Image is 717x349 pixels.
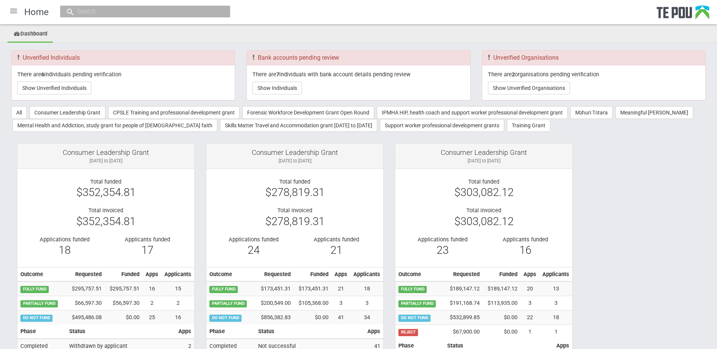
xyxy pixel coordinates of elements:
[300,236,372,243] div: Applicants funded
[483,325,520,339] td: $0.00
[105,281,142,296] td: $295,757.51
[23,189,189,196] div: $352,354.81
[75,8,208,15] input: Search
[401,178,567,185] div: Total funded
[401,149,567,156] div: Consumer Leadership Grant
[331,281,350,296] td: 21
[350,310,383,324] td: 34
[489,236,561,243] div: Applicants funded
[520,267,539,281] th: Apps
[17,71,229,78] p: There are individuals pending verification
[252,71,464,78] p: There are individuals with bank account details pending review
[294,296,331,310] td: $105,368.00
[254,281,294,296] td: $173,451.31
[161,310,194,324] td: 16
[407,236,478,243] div: Applications funded
[520,325,539,339] td: 1
[17,54,229,61] h3: Unverified Individuals
[350,281,383,296] td: 18
[350,267,383,281] th: Applicants
[483,310,520,325] td: $0.00
[520,281,539,296] td: 20
[161,267,194,281] th: Applicants
[401,207,567,214] div: Total invoiced
[66,324,175,339] th: Status
[212,149,378,156] div: Consumer Leadership Grant
[12,119,217,132] button: Mental Health and Addiction, study grant for people of [DEMOGRAPHIC_DATA] faith
[364,324,383,339] th: Apps
[539,325,572,339] td: 1
[29,236,100,243] div: Applications funded
[615,106,693,119] button: Meaningful [PERSON_NAME]
[206,267,254,281] th: Outcome
[488,54,700,61] h3: Unverified Organisations
[489,247,561,253] div: 16
[8,26,53,43] a: Dashboard
[401,158,567,164] div: [DATE] to [DATE]
[161,296,194,310] td: 2
[23,178,189,185] div: Total funded
[142,281,161,296] td: 16
[20,315,53,321] span: DO NOT FUND
[443,325,483,339] td: $67,900.00
[175,324,194,339] th: Apps
[483,267,520,281] th: Funded
[252,54,464,61] h3: Bank accounts pending review
[111,236,183,243] div: Applicants funded
[209,300,247,307] span: PARTIALLY FUND
[20,286,49,293] span: FULLY FUND
[294,310,331,324] td: $0.00
[401,218,567,225] div: $303,082.12
[294,267,331,281] th: Funded
[242,106,374,119] button: Forensic Workforce Development Grant Open Round
[539,296,572,310] td: 3
[206,324,255,339] th: Phase
[254,310,294,324] td: $856,382.83
[105,296,142,310] td: $56,597.30
[17,324,66,339] th: Phase
[252,82,302,94] button: Show Individuals
[212,178,378,185] div: Total funded
[539,281,572,296] td: 13
[294,281,331,296] td: $173,451.31
[443,310,483,325] td: $532,899.85
[29,106,105,119] button: Consumer Leadership Grant
[407,247,478,253] div: 23
[520,310,539,325] td: 22
[539,310,572,325] td: 18
[65,310,105,324] td: $495,486.08
[512,71,515,78] b: 2
[111,247,183,253] div: 17
[483,296,520,310] td: $113,935.00
[108,106,240,119] button: CPSLE Training and professional development grant
[570,106,613,119] button: Māhuri Tōtara
[398,329,418,336] span: REJECT
[443,281,483,296] td: $189,147.12
[520,296,539,310] td: 3
[350,296,383,310] td: 3
[65,296,105,310] td: $66,597.30
[398,315,431,321] span: DO NOT FUND
[65,281,105,296] td: $295,757.51
[331,267,350,281] th: Apps
[220,119,377,132] button: Skills Matter Travel and Accommodation grant [DATE] to [DATE]
[398,300,436,307] span: PARTIALLY FUND
[539,267,572,281] th: Applicants
[300,247,372,253] div: 21
[41,71,44,78] b: 6
[483,281,520,296] td: $189,147.12
[377,106,568,119] button: IPMHA HIP, health coach and support worker professional development grant
[142,310,161,324] td: 25
[255,324,364,339] th: Status
[254,296,294,310] td: $200,549.00
[401,189,567,196] div: $303,082.12
[254,267,294,281] th: Requested
[20,300,58,307] span: PARTIALLY FUND
[212,189,378,196] div: $278,819.31
[212,158,378,164] div: [DATE] to [DATE]
[17,267,65,281] th: Outcome
[209,286,238,293] span: FULLY FUND
[398,286,427,293] span: FULLY FUND
[11,106,27,119] button: All
[380,119,504,132] button: Support worker professional development grants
